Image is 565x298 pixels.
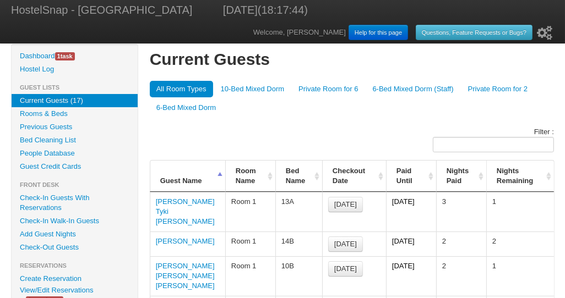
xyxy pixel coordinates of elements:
[12,259,138,272] li: Reservations
[328,261,363,277] a: [DATE]
[258,4,308,16] span: (18:17:44)
[225,161,275,192] th: Room Name: activate to sort column ascending
[225,231,275,256] td: Room 1
[12,228,138,241] a: Add Guest Nights
[386,192,436,231] td: [DATE]
[150,81,213,97] a: All Room Types
[12,107,138,120] a: Rooms & Beds
[12,284,101,296] a: View/Edit Reservations
[322,161,386,192] th: Checkout Date: activate to sort column ascending
[253,22,554,43] div: Welcome, [PERSON_NAME]
[150,161,225,192] th: Guest Name: activate to sort column descending
[486,192,554,231] td: 1
[436,231,486,256] td: 2
[12,120,138,134] a: Previous Guests
[225,256,275,296] td: Room 1
[57,53,61,59] span: 1
[486,231,554,256] td: 2
[334,200,357,208] span: [DATE]
[366,81,460,97] a: 6-Bed Mixed Dorm (Staff)
[12,49,138,63] a: Dashboard1task
[150,49,554,69] h1: Current Guests
[12,63,138,76] a: Hostel Log
[12,214,138,228] a: Check-In Walk-In Guests
[328,236,363,252] a: [DATE]
[349,25,408,40] a: Help for this page
[156,197,215,225] a: [PERSON_NAME] Tyki [PERSON_NAME]
[436,161,486,192] th: Nights Paid: activate to sort column ascending
[425,127,554,157] label: Filter :
[12,272,138,285] a: Create Reservation
[275,231,322,256] td: 14B
[12,241,138,254] a: Check-Out Guests
[12,134,138,147] a: Bed Cleaning List
[156,237,215,245] a: [PERSON_NAME]
[55,52,75,60] span: task
[12,147,138,160] a: People Database
[386,256,436,296] td: [DATE]
[12,81,138,94] li: Guest Lists
[461,81,534,97] a: Private Room for 2
[275,192,322,231] td: 13A
[156,262,215,290] a: [PERSON_NAME] [PERSON_NAME] [PERSON_NAME]
[12,191,138,214] a: Check-In Guests With Reservations
[436,192,486,231] td: 3
[386,161,436,192] th: Paid Until: activate to sort column ascending
[12,160,138,173] a: Guest Credit Cards
[12,178,138,191] li: Front Desk
[334,240,357,248] span: [DATE]
[214,81,291,97] a: 10-Bed Mixed Dorm
[225,192,275,231] td: Room 1
[433,137,554,152] input: Filter :
[275,161,322,192] th: Bed Name: activate to sort column ascending
[386,231,436,256] td: [DATE]
[486,256,554,296] td: 1
[150,100,222,116] a: 6-Bed Mixed Dorm
[436,256,486,296] td: 2
[328,197,363,212] a: [DATE]
[275,256,322,296] td: 10B
[292,81,365,97] a: Private Room for 6
[486,161,554,192] th: Nights Remaining: activate to sort column ascending
[334,264,357,273] span: [DATE]
[416,25,533,40] a: Questions, Feature Requests or Bugs?
[12,94,138,107] a: Current Guests (17)
[537,26,552,40] i: Setup Wizard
